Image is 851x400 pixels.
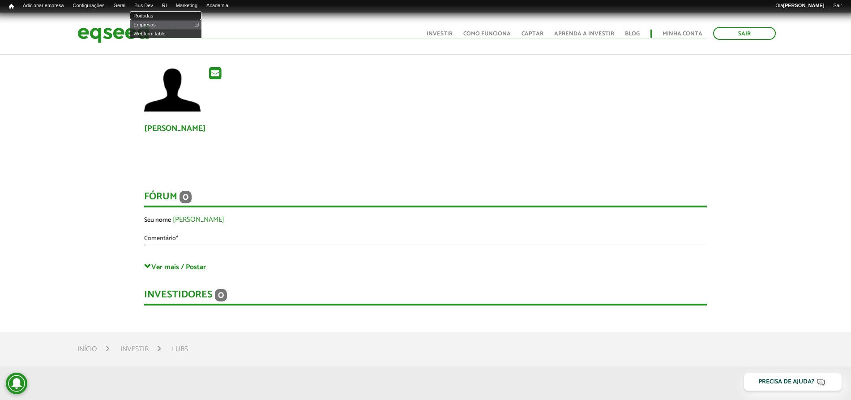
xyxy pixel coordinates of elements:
[522,31,543,37] a: Captar
[77,346,97,353] a: Início
[109,2,130,9] a: Geral
[554,31,614,37] a: Aprenda a investir
[144,62,201,118] a: Ver perfil do usuário.
[172,343,188,355] li: Lubs
[144,125,206,133] a: [PERSON_NAME]
[68,2,109,9] a: Configurações
[829,2,847,9] a: Sair
[144,289,707,305] div: Investidores
[202,2,233,9] a: Academia
[18,2,68,9] a: Adicionar empresa
[463,31,511,37] a: Como funciona
[625,31,640,37] a: Blog
[144,62,201,118] img: Foto de Gentil Nascimento
[120,346,149,353] a: Investir
[77,22,149,45] img: EqSeed
[176,233,178,244] span: Este campo é obrigatório.
[427,31,453,37] a: Investir
[173,216,224,224] a: [PERSON_NAME]
[713,27,776,40] a: Sair
[4,2,18,11] a: Início
[663,31,702,37] a: Minha conta
[771,2,829,9] a: Olá[PERSON_NAME]
[144,217,171,224] label: Seu nome
[130,2,158,9] a: Bus Dev
[215,289,227,301] span: 0
[144,191,707,207] div: Fórum
[783,3,824,8] strong: [PERSON_NAME]
[171,2,202,9] a: Marketing
[9,3,14,9] span: Início
[180,191,192,203] span: 0
[144,262,707,271] a: Ver mais / Postar
[130,11,201,20] a: Rodadas
[158,2,171,9] a: RI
